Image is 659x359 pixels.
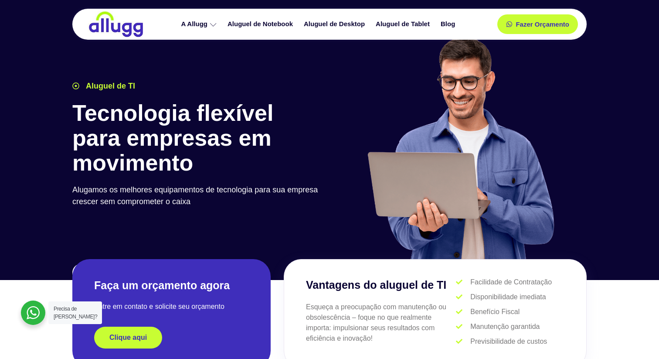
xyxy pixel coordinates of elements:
[109,334,147,341] span: Clique aqui
[72,184,325,208] p: Alugamos os melhores equipamentos de tecnologia para sua empresa crescer sem comprometer o caixa
[306,302,456,344] p: Esqueça a preocupação com manutenção ou obsolescência – foque no que realmente importa: impulsion...
[436,17,462,32] a: Blog
[223,17,299,32] a: Aluguel de Notebook
[94,278,249,293] h2: Faça um orçamento agora
[94,301,249,312] p: Entre em contato e solicite seu orçamento
[54,306,97,320] span: Precisa de [PERSON_NAME]?
[299,17,371,32] a: Aluguel de Desktop
[497,14,578,34] a: Fazer Orçamento
[306,277,456,294] h3: Vantagens do aluguel de TI
[468,321,540,332] span: Manutenção garantida
[177,17,223,32] a: A Allugg
[364,37,557,259] img: aluguel de ti para startups
[468,307,520,317] span: Benefício Fiscal
[468,277,552,287] span: Facilidade de Contratação
[94,327,162,349] a: Clique aqui
[371,17,436,32] a: Aluguel de Tablet
[468,336,547,347] span: Previsibilidade de custos
[88,11,144,38] img: locação de TI é Allugg
[84,80,135,92] span: Aluguel de TI
[468,292,546,302] span: Disponibilidade imediata
[72,101,325,176] h1: Tecnologia flexível para empresas em movimento
[516,21,569,27] span: Fazer Orçamento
